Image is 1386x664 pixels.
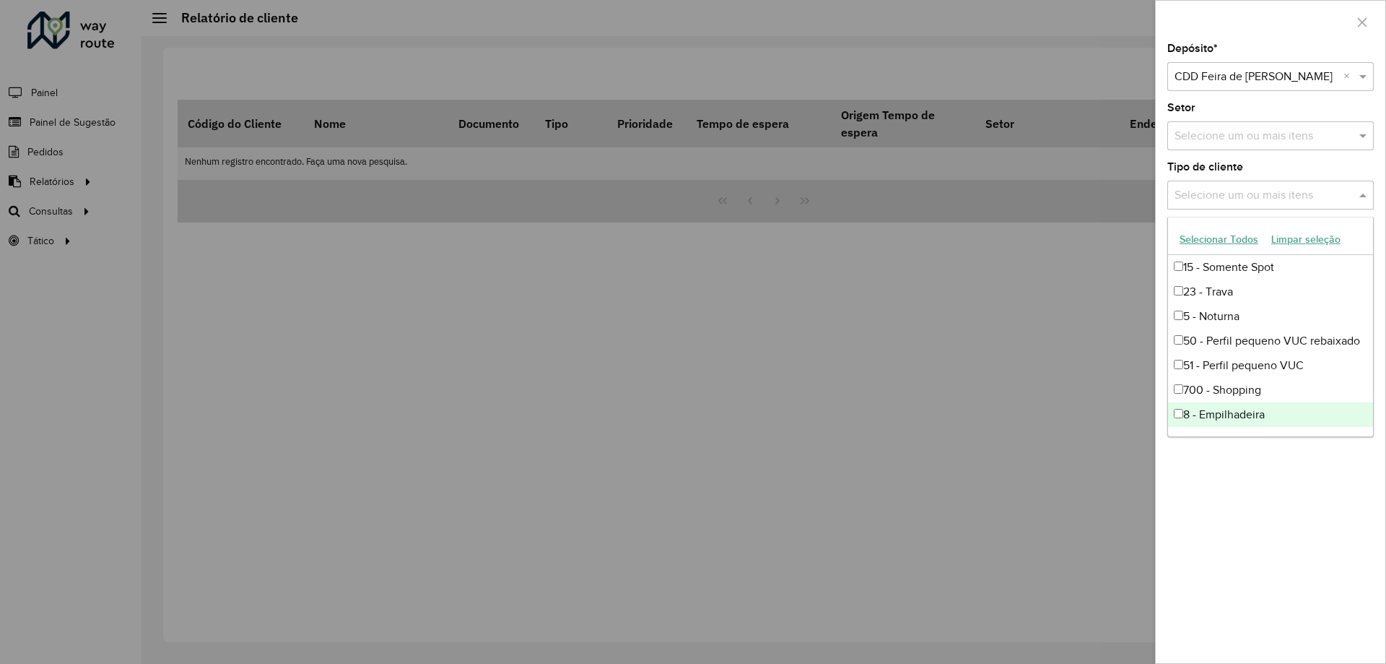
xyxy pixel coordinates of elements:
[1173,228,1265,251] button: Selecionar Todos
[1168,402,1373,427] div: 8 - Empilhadeira
[1168,353,1373,378] div: 51 - Perfil pequeno VUC
[1167,40,1218,57] label: Depósito
[1168,280,1373,304] div: 23 - Trava
[1167,99,1195,116] label: Setor
[1168,304,1373,329] div: 5 - Noturna
[1168,329,1373,353] div: 50 - Perfil pequeno VUC rebaixado
[1168,427,1373,452] div: 80 - Chopp/VIP
[1167,217,1374,437] ng-dropdown-panel: Options list
[1167,158,1243,176] label: Tipo de cliente
[1168,255,1373,280] div: 15 - Somente Spot
[1343,68,1356,85] span: Clear all
[1168,378,1373,402] div: 700 - Shopping
[1265,228,1347,251] button: Limpar seleção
